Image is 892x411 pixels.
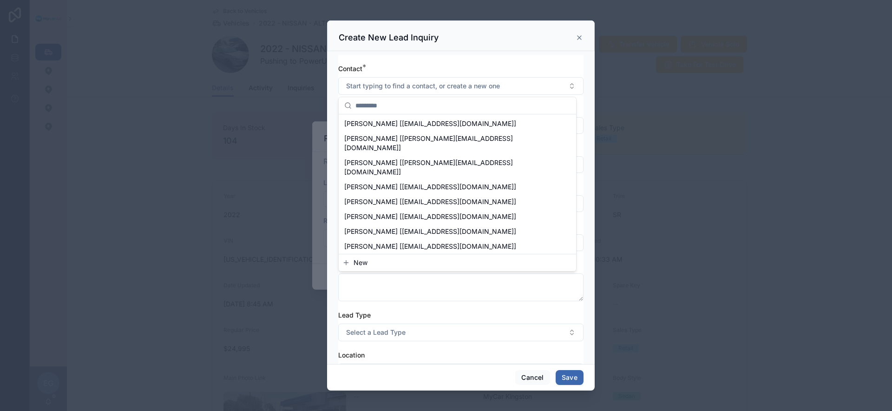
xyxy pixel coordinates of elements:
[338,65,362,73] span: Contact
[344,182,516,192] span: [PERSON_NAME] [[EMAIL_ADDRESS][DOMAIN_NAME]]
[556,370,584,385] button: Save
[346,81,500,91] span: Start typing to find a contact, or create a new one
[344,227,516,236] span: [PERSON_NAME] [[EMAIL_ADDRESS][DOMAIN_NAME]]
[354,258,367,267] span: New
[515,370,550,385] button: Cancel
[342,258,572,267] button: New
[344,242,516,251] span: [PERSON_NAME] [[EMAIL_ADDRESS][DOMAIN_NAME]]
[344,134,559,152] span: [PERSON_NAME] [[PERSON_NAME][EMAIL_ADDRESS][DOMAIN_NAME]]
[338,351,365,359] span: Location
[339,114,576,254] div: Suggestions
[338,364,584,381] button: Select Button
[338,311,371,319] span: Lead Type
[338,324,584,341] button: Select Button
[339,32,439,43] h3: Create New Lead Inquiry
[344,158,559,177] span: [PERSON_NAME] [[PERSON_NAME][EMAIL_ADDRESS][DOMAIN_NAME]]
[344,212,516,221] span: [PERSON_NAME] [[EMAIL_ADDRESS][DOMAIN_NAME]]
[346,328,406,337] span: Select a Lead Type
[344,119,516,128] span: [PERSON_NAME] [[EMAIL_ADDRESS][DOMAIN_NAME]]
[344,197,516,206] span: [PERSON_NAME] [[EMAIL_ADDRESS][DOMAIN_NAME]]
[338,77,584,95] button: Select Button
